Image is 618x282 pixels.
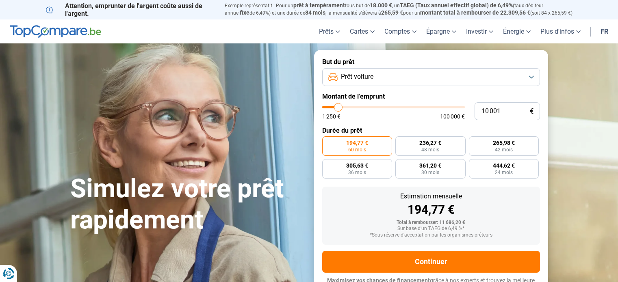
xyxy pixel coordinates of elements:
[322,251,540,273] button: Continuer
[293,2,345,9] span: prêt à tempérament
[493,140,515,146] span: 265,98 €
[341,72,373,81] span: Prêt voiture
[536,19,585,43] a: Plus d'infos
[419,163,441,168] span: 361,20 €
[322,127,540,134] label: Durée du prêt
[329,193,533,200] div: Estimation mensuelle
[495,170,513,175] span: 24 mois
[381,9,403,16] span: 265,59 €
[322,58,540,66] label: But du prêt
[493,163,515,168] span: 444,62 €
[329,226,533,232] div: Sur base d'un TAEG de 6,49 %*
[421,19,461,43] a: Épargne
[348,147,366,152] span: 60 mois
[322,68,540,86] button: Prêt voiture
[305,9,325,16] span: 84 mois
[70,173,304,236] h1: Simulez votre prêt rapidement
[530,108,533,115] span: €
[420,9,530,16] span: montant total à rembourser de 22.309,56 €
[440,114,465,119] span: 100 000 €
[314,19,345,43] a: Prêts
[345,19,379,43] a: Cartes
[419,140,441,146] span: 236,27 €
[329,220,533,226] div: Total à rembourser: 11 686,20 €
[329,204,533,216] div: 194,77 €
[461,19,498,43] a: Investir
[348,170,366,175] span: 36 mois
[322,93,540,100] label: Montant de l'emprunt
[10,25,101,38] img: TopCompare
[370,2,392,9] span: 18.000 €
[329,232,533,238] div: *Sous réserve d'acceptation par les organismes prêteurs
[46,2,215,17] p: Attention, emprunter de l'argent coûte aussi de l'argent.
[596,19,613,43] a: fr
[346,140,368,146] span: 194,77 €
[322,114,340,119] span: 1 250 €
[240,9,249,16] span: fixe
[498,19,536,43] a: Énergie
[400,2,513,9] span: TAEG (Taux annuel effectif global) de 6,49%
[421,147,439,152] span: 48 mois
[225,2,572,17] p: Exemple représentatif : Pour un tous but de , un (taux débiteur annuel de 6,49%) et une durée de ...
[379,19,421,43] a: Comptes
[346,163,368,168] span: 305,63 €
[421,170,439,175] span: 30 mois
[495,147,513,152] span: 42 mois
